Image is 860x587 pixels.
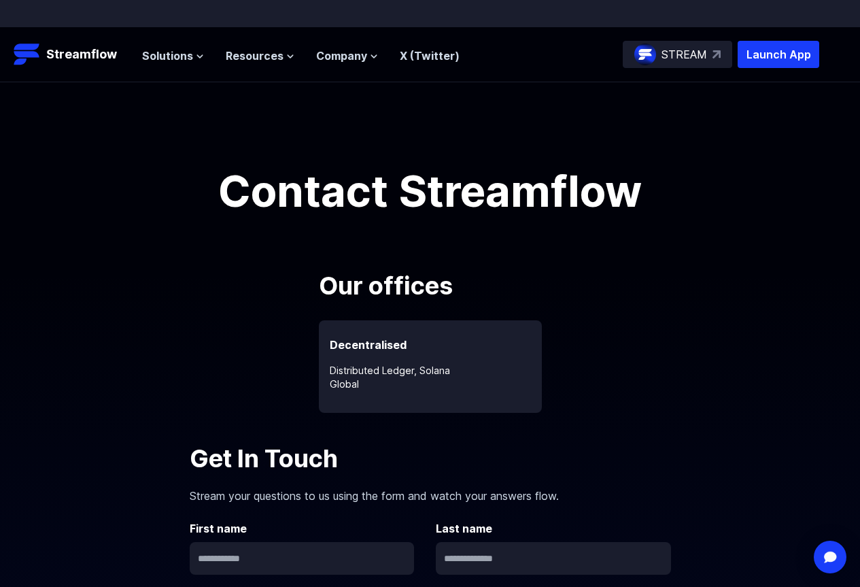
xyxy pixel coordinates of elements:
[319,320,542,353] p: Decentralised
[814,541,846,573] div: Open Intercom Messenger
[14,41,128,68] a: Streamflow
[46,45,117,64] p: Streamflow
[190,440,671,477] p: Get In Touch
[319,353,542,391] p: Distributed Ledger, Solana Global
[436,520,671,537] label: Last name
[316,48,367,64] span: Company
[623,41,732,68] a: STREAM
[190,520,425,537] label: First name
[226,48,283,64] span: Resources
[634,44,656,65] img: streamflow-logo-circle.png
[316,48,378,64] button: Company
[142,48,193,64] span: Solutions
[712,50,721,58] img: top-right-arrow.svg
[14,41,41,68] img: Streamflow Logo
[124,169,736,213] h1: Contact Streamflow
[226,48,294,64] button: Resources
[142,48,204,64] button: Solutions
[738,41,819,68] button: Launch App
[190,477,671,504] p: Stream your questions to us using the form and watch your answers flow.
[319,267,542,304] p: Our offices
[661,46,707,63] p: STREAM
[400,49,460,63] a: X (Twitter)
